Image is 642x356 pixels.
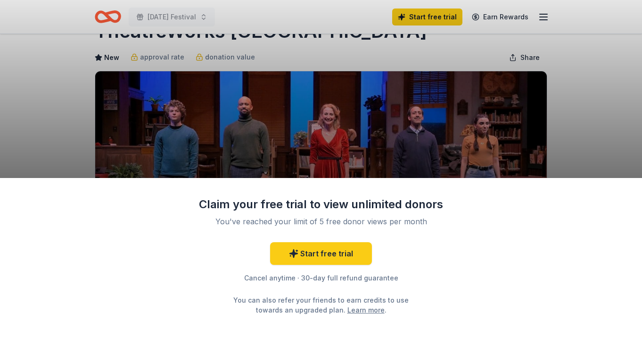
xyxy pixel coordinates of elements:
a: Learn more [347,305,385,315]
a: Start free trial [270,242,372,265]
div: Cancel anytime · 30-day full refund guarantee [198,272,444,284]
div: You can also refer your friends to earn credits to use towards an upgraded plan. . [225,295,417,315]
div: Claim your free trial to view unlimited donors [198,197,444,212]
div: You've reached your limit of 5 free donor views per month [210,216,432,227]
